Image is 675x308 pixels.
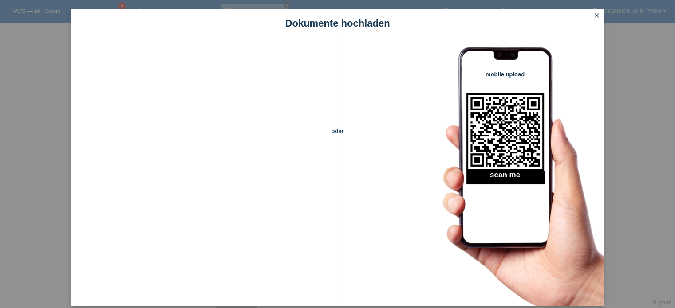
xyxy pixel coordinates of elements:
span: oder [322,126,353,136]
h1: Dokumente hochladen [71,18,604,29]
h4: mobile upload [466,71,544,78]
a: close [591,11,603,21]
h2: scan me [466,171,544,184]
i: close [593,12,600,19]
iframe: Upload [85,60,322,281]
